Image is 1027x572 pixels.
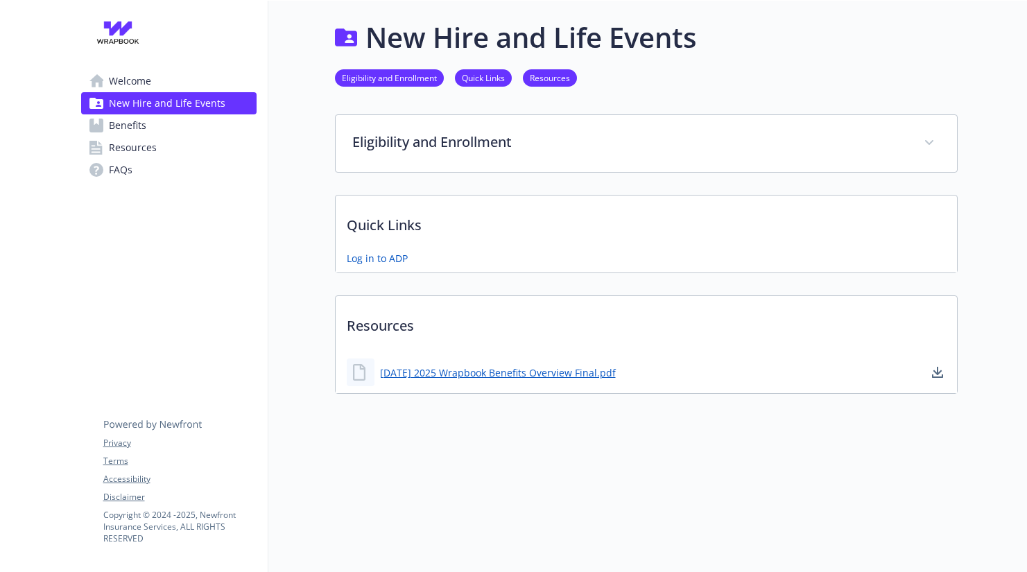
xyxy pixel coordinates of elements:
div: Eligibility and Enrollment [336,115,957,172]
span: New Hire and Life Events [109,92,225,114]
a: [DATE] 2025 Wrapbook Benefits Overview Final.pdf [380,365,616,380]
a: New Hire and Life Events [81,92,257,114]
h1: New Hire and Life Events [365,17,696,58]
p: Resources [336,296,957,347]
span: Welcome [109,70,151,92]
a: FAQs [81,159,257,181]
a: Terms [103,455,256,467]
a: Quick Links [455,71,512,84]
a: Welcome [81,70,257,92]
a: Benefits [81,114,257,137]
span: FAQs [109,159,132,181]
a: Log in to ADP [347,251,408,266]
p: Quick Links [336,196,957,247]
p: Eligibility and Enrollment [352,132,907,153]
span: Benefits [109,114,146,137]
a: Accessibility [103,473,256,485]
a: Privacy [103,437,256,449]
span: Resources [109,137,157,159]
a: Eligibility and Enrollment [335,71,444,84]
a: Resources [81,137,257,159]
a: download document [929,364,946,381]
a: Disclaimer [103,491,256,503]
a: Resources [523,71,577,84]
p: Copyright © 2024 - 2025 , Newfront Insurance Services, ALL RIGHTS RESERVED [103,509,256,544]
